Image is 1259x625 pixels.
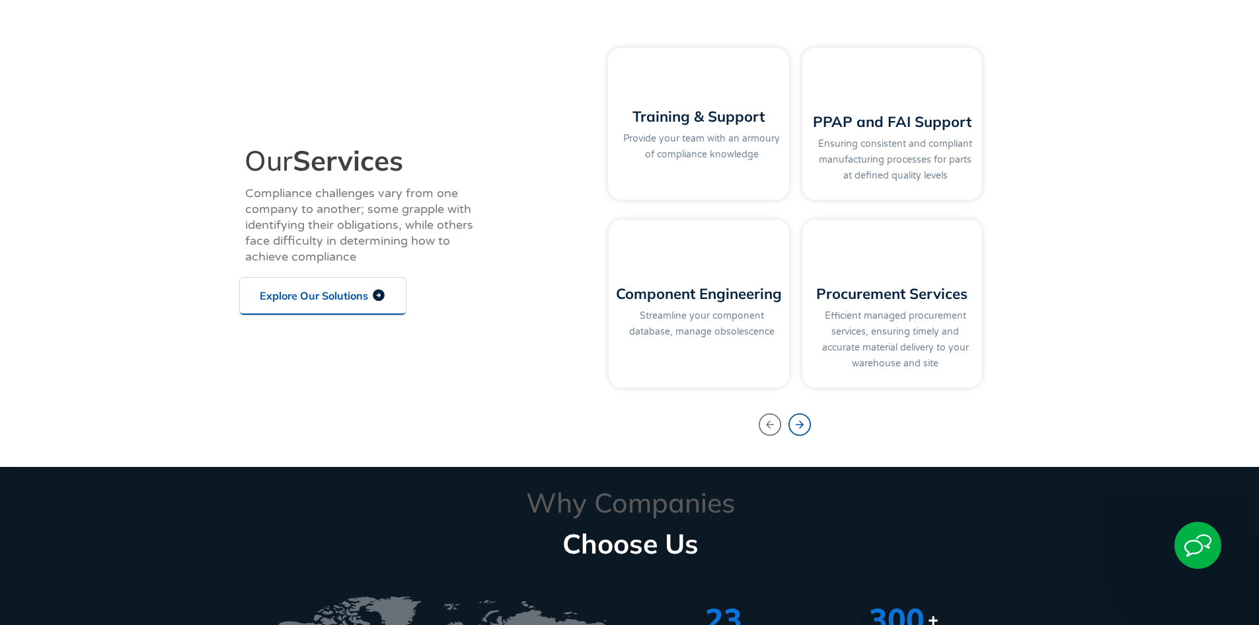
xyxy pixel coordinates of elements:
[818,138,972,181] a: Ensuring consistent and compliant manufacturing processes for parts at defined quality levels
[759,413,784,436] div: Previous slide
[623,133,780,160] a: Provide your team with an armoury of compliance knowledge
[293,143,403,178] b: Services
[245,147,545,175] h2: Our
[268,487,993,519] p: Why Companies
[821,310,968,369] a: Efficient managed procurement services, ensuring timely and accurate material delivery to your wa...
[679,54,720,95] img: A copy board
[562,526,699,560] b: Choose Us
[812,112,971,131] a: PPAP and FAI Support
[632,107,764,126] a: Training & Support
[260,290,368,301] span: Explore Our Solutions
[615,284,781,303] a: Component Engineering
[788,413,814,436] div: Next slide
[677,231,719,272] img: A secure document
[871,59,913,101] img: A discussion between two people
[1174,522,1221,569] img: Start Chat
[576,41,1002,421] div: 2 / 2
[816,284,968,303] a: Procurement Services
[871,231,913,272] img: A tablet with a pencil
[245,185,478,265] div: Compliance challenges vary from one company to another; some grapple with identifying their oblig...
[629,310,775,337] a: Streamline your component database, manage obsolescence
[240,278,406,315] a: Explore Our Solutions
